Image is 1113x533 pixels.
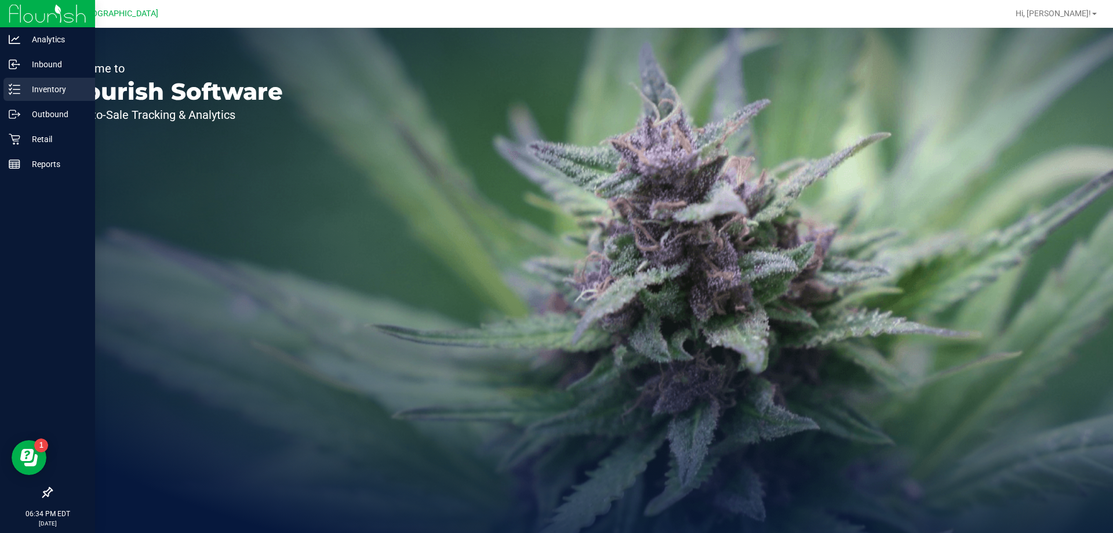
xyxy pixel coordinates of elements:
[12,440,46,475] iframe: Resource center
[20,157,90,171] p: Reports
[63,109,283,121] p: Seed-to-Sale Tracking & Analytics
[9,158,20,170] inline-svg: Reports
[20,57,90,71] p: Inbound
[5,509,90,519] p: 06:34 PM EDT
[63,80,283,103] p: Flourish Software
[34,438,48,452] iframe: Resource center unread badge
[1016,9,1091,18] span: Hi, [PERSON_NAME]!
[20,132,90,146] p: Retail
[20,32,90,46] p: Analytics
[79,9,158,19] span: [GEOGRAPHIC_DATA]
[5,519,90,528] p: [DATE]
[9,84,20,95] inline-svg: Inventory
[20,82,90,96] p: Inventory
[9,34,20,45] inline-svg: Analytics
[63,63,283,74] p: Welcome to
[9,59,20,70] inline-svg: Inbound
[9,108,20,120] inline-svg: Outbound
[20,107,90,121] p: Outbound
[9,133,20,145] inline-svg: Retail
